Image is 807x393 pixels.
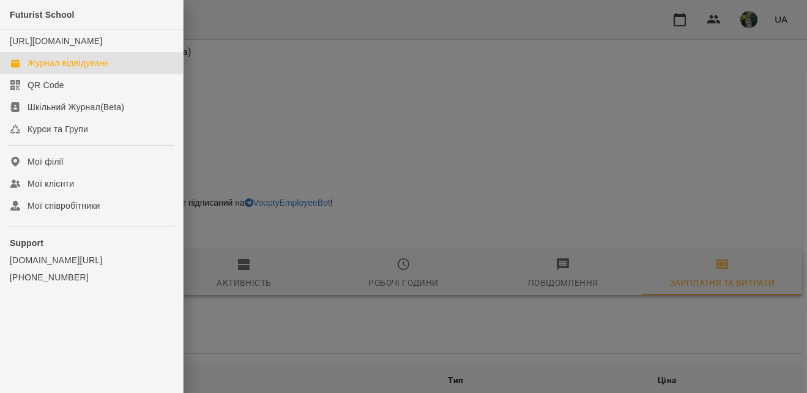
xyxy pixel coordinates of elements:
[10,254,173,266] a: [DOMAIN_NAME][URL]
[10,36,102,46] a: [URL][DOMAIN_NAME]
[10,237,173,249] p: Support
[28,101,124,113] div: Шкільний Журнал(Beta)
[28,200,100,212] div: Мої співробітники
[28,178,74,190] div: Мої клієнти
[28,123,88,135] div: Курси та Групи
[28,57,109,69] div: Журнал відвідувань
[28,79,64,91] div: QR Code
[10,10,75,20] span: Futurist School
[28,155,64,168] div: Мої філії
[10,271,173,283] a: [PHONE_NUMBER]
